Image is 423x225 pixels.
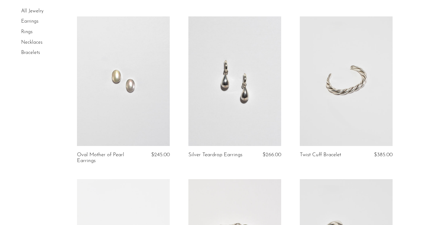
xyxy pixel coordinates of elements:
span: $266.00 [263,152,281,157]
a: Bracelets [21,50,40,55]
a: Necklaces [21,40,43,45]
a: Silver Teardrop Earrings [188,152,242,158]
a: Rings [21,29,33,34]
span: $245.00 [151,152,170,157]
a: Oval Mother of Pearl Earrings [77,152,138,164]
a: Twist Cuff Bracelet [300,152,341,158]
a: All Jewelry [21,9,43,14]
span: $385.00 [374,152,393,157]
a: Earrings [21,19,38,24]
